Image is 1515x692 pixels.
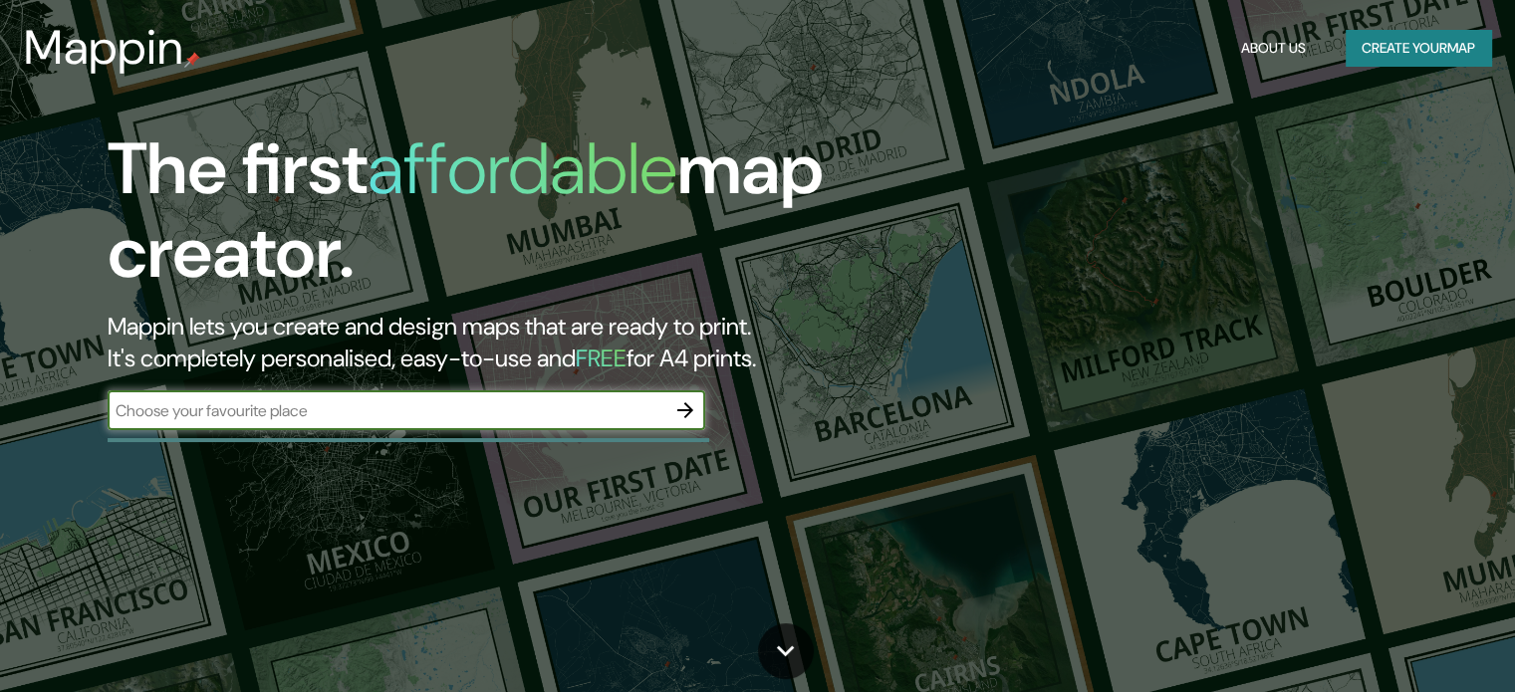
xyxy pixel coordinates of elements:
h2: Mappin lets you create and design maps that are ready to print. It's completely personalised, eas... [108,311,866,374]
button: Create yourmap [1346,30,1491,67]
button: About Us [1233,30,1314,67]
input: Choose your favourite place [108,399,665,422]
img: mappin-pin [184,52,200,68]
h5: FREE [576,343,627,373]
h3: Mappin [24,20,184,76]
h1: The first map creator. [108,127,866,311]
h1: affordable [368,122,677,215]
